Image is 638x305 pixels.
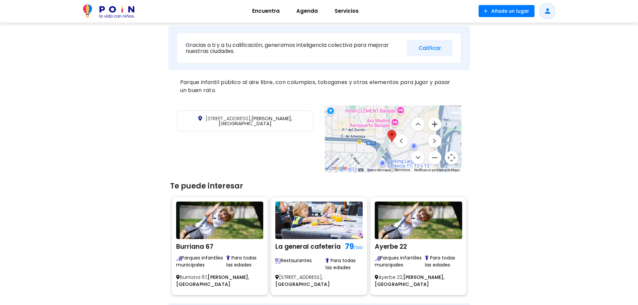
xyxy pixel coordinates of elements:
[170,182,468,190] h3: Te puede interesar
[326,3,367,19] a: Servicios
[293,6,321,16] span: Agenda
[326,257,363,271] span: Para todas las edades
[275,202,363,291] a: La general cafetería La general cafetería 79/100 Descubre restaurantes family-friendly con zonas ...
[375,271,462,291] p: Ayerbe 22,
[176,254,226,269] span: Parques infantiles municipales
[332,6,362,16] span: Servicios
[327,164,349,172] a: Abre esta zona en Google Maps (se abre en una nueva ventana)
[445,151,458,164] button: Controles de visualización del mapa
[176,241,264,251] h2: Burriana 67
[249,6,283,16] span: Encuentra
[275,202,363,239] img: La general cafetería
[327,164,349,172] img: Google
[186,42,402,54] p: Gracias a ti y a tu calificación, generamos inteligencia colectiva para mejorar nuestras ciudades.
[275,271,363,291] p: [STREET_ADDRESS],
[288,3,326,19] a: Agenda
[411,118,425,131] button: Mover arriba
[342,241,363,253] h1: 79
[176,274,250,288] span: [PERSON_NAME], [GEOGRAPHIC_DATA]
[375,202,462,239] img: Ayerbe 22
[479,5,535,17] button: Añade un lugar
[411,151,425,164] button: Mover abajo
[176,256,182,261] img: Encuentra los mejores parques infantiles públicos para disfrutar al aire libre con niños. Más de ...
[354,245,363,250] span: /100
[275,241,342,253] h2: La general cafetería
[428,151,441,164] button: Reducir
[206,115,292,127] span: [PERSON_NAME], [GEOGRAPHIC_DATA]
[226,254,264,269] span: Para todas las edades
[375,274,445,288] span: [PERSON_NAME], [GEOGRAPHIC_DATA]
[206,115,252,122] span: [STREET_ADDRESS],
[176,202,264,239] img: Burriana 67
[395,134,408,148] button: Mover a la izquierda
[275,257,326,271] span: Restaurantes
[375,241,462,251] h2: Ayerbe 22
[414,168,459,172] a: Notificar un problema de Maps
[244,3,288,19] a: Encuentra
[176,202,264,291] a: Burriana 67 Burriana 67 Encuentra los mejores parques infantiles públicos para disfrutar al aire ...
[425,254,462,269] span: Para todas las edades
[176,271,264,291] p: Burriana 67,
[275,258,281,264] img: Descubre restaurantes family-friendly con zonas infantiles, tronas, menús para niños y espacios a...
[394,167,410,172] a: Términos (se abre en una nueva pestaña)
[177,77,462,96] div: Parque infantil público al aire libre, con columpios, toboganes y otros elementos para jugar y pa...
[375,202,462,291] a: Ayerbe 22 Ayerbe 22 Encuentra los mejores parques infantiles públicos para disfrutar al aire libr...
[375,256,380,261] img: Encuentra los mejores parques infantiles públicos para disfrutar al aire libre con niños. Más de ...
[358,168,363,172] button: Combinaciones de teclas
[375,254,425,269] span: Parques infantiles municipales
[428,134,441,148] button: Mover a la derecha
[407,40,453,56] button: Calificar
[428,118,441,131] button: Ampliar
[367,168,390,172] button: Datos del mapa
[275,281,330,288] span: [GEOGRAPHIC_DATA]
[83,4,134,18] img: POiN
